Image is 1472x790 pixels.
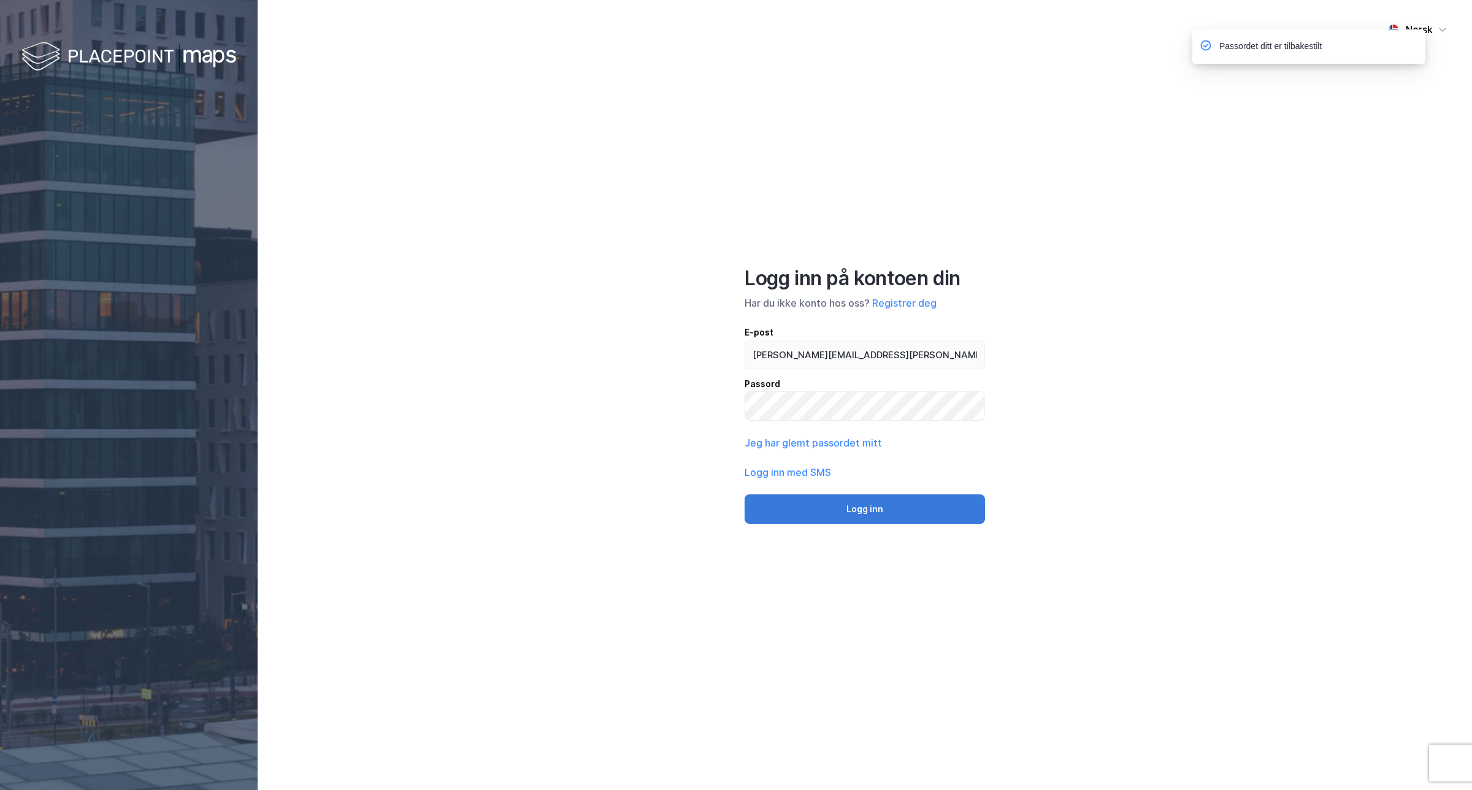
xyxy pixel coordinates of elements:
[745,494,985,524] button: Logg inn
[1406,22,1433,37] div: Norsk
[1411,731,1472,790] iframe: Chat Widget
[745,465,831,480] button: Logg inn med SMS
[1411,731,1472,790] div: Kontrollprogram for chat
[872,296,937,310] button: Registrer deg
[745,266,985,291] div: Logg inn på kontoen din
[745,377,985,391] div: Passord
[745,325,985,340] div: E-post
[745,296,985,310] div: Har du ikke konto hos oss?
[745,435,882,450] button: Jeg har glemt passordet mitt
[1219,39,1322,54] div: Passordet ditt er tilbakestilt
[21,39,236,75] img: logo-white.f07954bde2210d2a523dddb988cd2aa7.svg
